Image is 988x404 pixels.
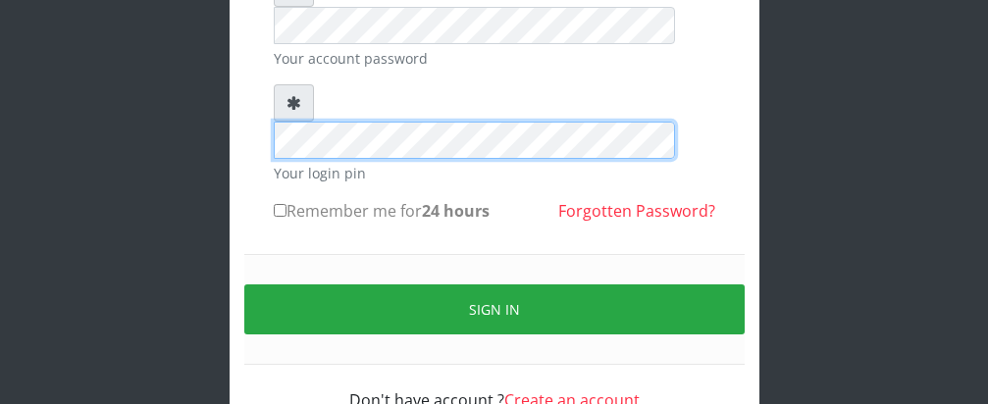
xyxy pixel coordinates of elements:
[244,284,745,334] button: Sign in
[558,200,715,222] a: Forgotten Password?
[274,48,715,69] small: Your account password
[274,199,490,223] label: Remember me for
[274,204,286,217] input: Remember me for24 hours
[422,200,490,222] b: 24 hours
[274,163,715,183] small: Your login pin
